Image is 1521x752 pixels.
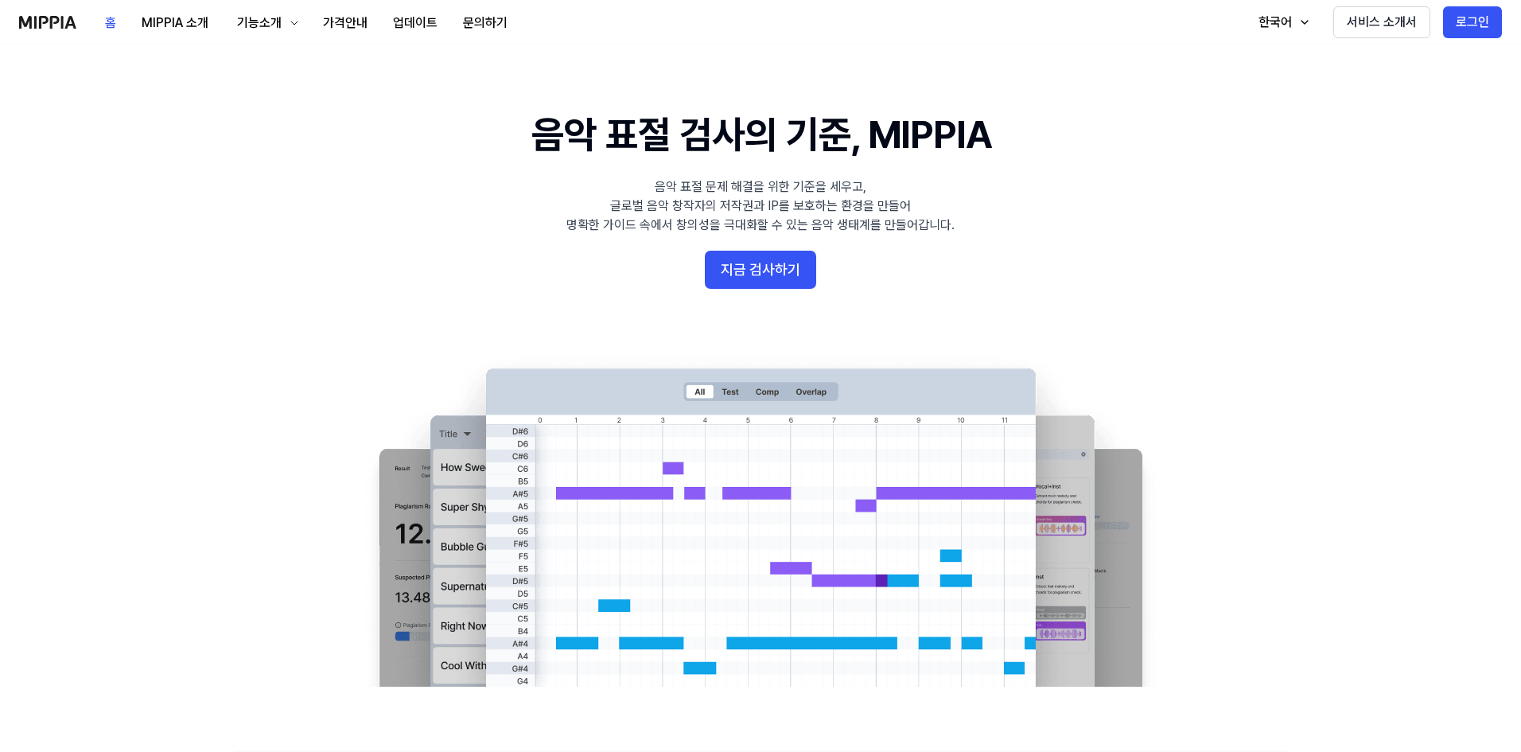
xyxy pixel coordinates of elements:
[221,7,310,39] button: 기능소개
[1243,6,1321,38] button: 한국어
[1333,6,1430,38] button: 서비스 소개서
[1255,13,1295,32] div: 한국어
[531,108,990,162] h1: 음악 표절 검사의 기준, MIPPIA
[380,1,450,45] a: 업데이트
[1443,6,1502,38] button: 로그인
[450,7,520,39] button: 문의하기
[19,16,76,29] img: logo
[705,251,816,289] button: 지금 검사하기
[380,7,450,39] button: 업데이트
[92,1,129,45] a: 홈
[347,353,1174,687] img: main Image
[92,7,129,39] button: 홈
[129,7,221,39] button: MIPPIA 소개
[234,14,285,33] div: 기능소개
[310,7,380,39] button: 가격안내
[566,177,955,235] div: 음악 표절 문제 해결을 위한 기준을 세우고, 글로벌 음악 창작자의 저작권과 IP를 보호하는 환경을 만들어 명확한 가이드 속에서 창의성을 극대화할 수 있는 음악 생태계를 만들어...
